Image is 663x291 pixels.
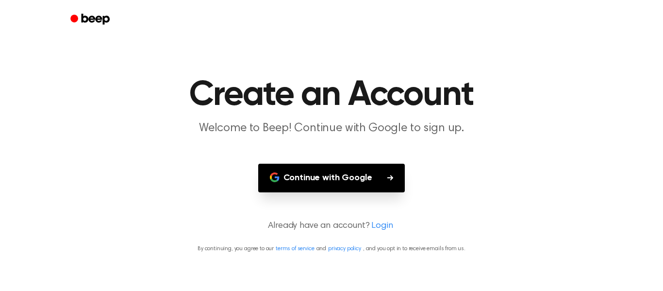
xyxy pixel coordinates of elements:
[258,164,405,192] button: Continue with Google
[328,246,361,252] a: privacy policy
[12,220,651,233] p: Already have an account?
[371,220,393,233] a: Login
[64,10,118,29] a: Beep
[83,78,580,113] h1: Create an Account
[276,246,314,252] a: terms of service
[12,244,651,253] p: By continuing, you agree to our and , and you opt in to receive emails from us.
[145,120,518,137] p: Welcome to Beep! Continue with Google to sign up.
